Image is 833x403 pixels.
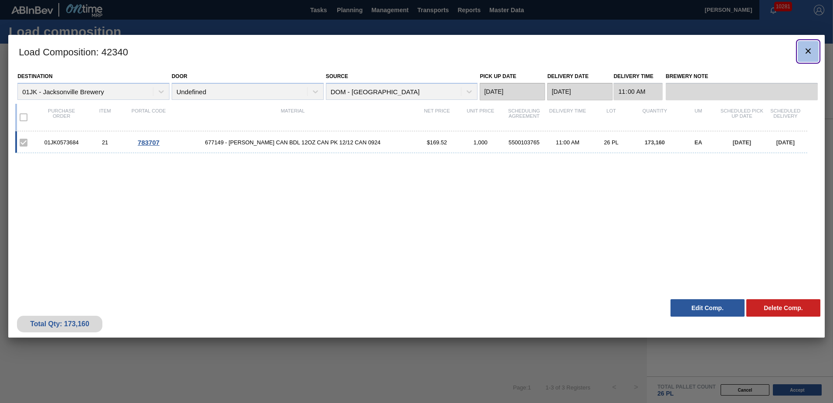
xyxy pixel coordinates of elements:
div: 5500103765 [502,139,546,146]
div: Quantity [633,108,677,126]
div: Portal code [127,108,170,126]
input: mm/dd/yyyy [547,83,613,100]
div: Item [83,108,127,126]
div: Net Price [415,108,459,126]
label: Source [326,73,348,79]
div: 1,000 [459,139,502,146]
span: [DATE] [776,139,795,146]
div: 26 PL [589,139,633,146]
span: EA [694,139,702,146]
div: 11:00 AM [546,139,589,146]
div: Delivery Time [546,108,589,126]
div: Scheduled Pick up Date [720,108,764,126]
label: Door [172,73,187,79]
label: Delivery Time [613,70,663,83]
span: 173,160 [645,139,665,146]
button: Edit Comp. [670,299,745,317]
div: 21 [83,139,127,146]
input: mm/dd/yyyy [480,83,545,100]
span: 677149 - CARR CAN BDL 12OZ CAN PK 12/12 CAN 0924 [170,139,415,146]
div: Scheduled Delivery [764,108,807,126]
span: 783707 [138,139,159,146]
div: Total Qty: 173,160 [24,320,96,328]
div: Lot [589,108,633,126]
h3: Load Composition : 42340 [8,35,825,68]
label: Brewery Note [666,70,818,83]
div: UM [677,108,720,126]
div: 01JK0573684 [40,139,83,146]
label: Pick up Date [480,73,516,79]
div: Scheduling Agreement [502,108,546,126]
div: Go to Order [127,139,170,146]
div: Purchase order [40,108,83,126]
div: Material [170,108,415,126]
span: [DATE] [733,139,751,146]
label: Destination [17,73,52,79]
label: Delivery Date [547,73,588,79]
div: $169.52 [415,139,459,146]
div: Unit Price [459,108,502,126]
button: Delete Comp. [746,299,820,317]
